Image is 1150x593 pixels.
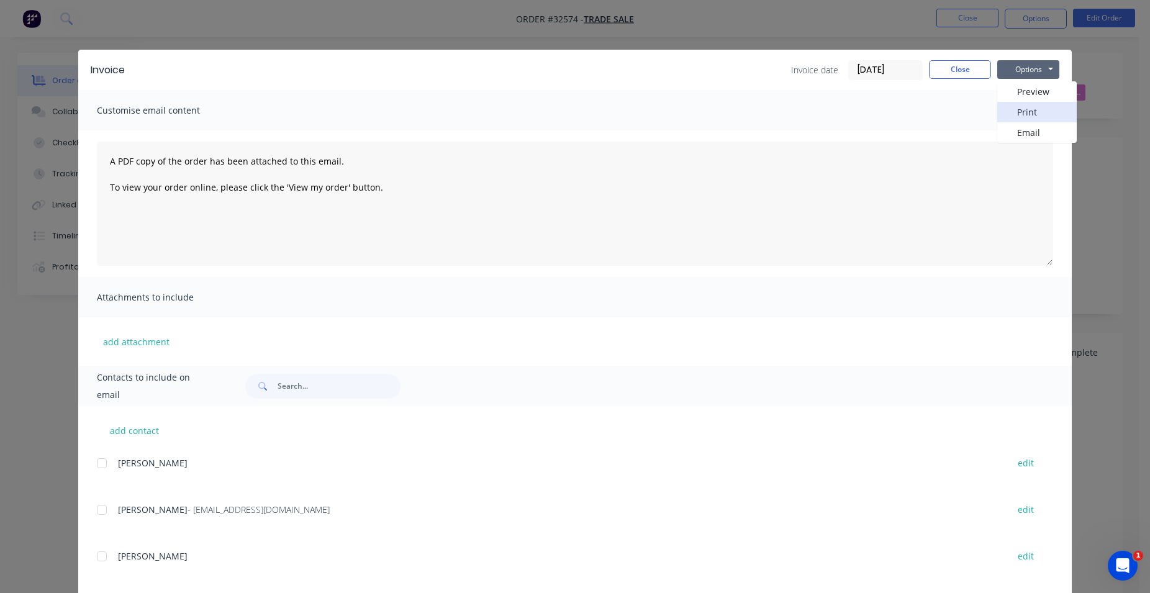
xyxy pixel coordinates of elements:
button: Options [997,60,1059,79]
button: Print [997,102,1077,122]
button: add attachment [97,332,176,351]
button: edit [1010,455,1041,471]
span: - [EMAIL_ADDRESS][DOMAIN_NAME] [188,504,330,515]
span: Attachments to include [97,289,233,306]
span: Contacts to include on email [97,369,214,404]
span: 1 [1133,551,1143,561]
span: Invoice date [791,63,838,76]
span: [PERSON_NAME] [118,457,188,469]
iframe: Intercom live chat [1108,551,1138,581]
button: add contact [97,421,171,440]
span: Customise email content [97,102,233,119]
button: Email [997,122,1077,143]
span: [PERSON_NAME] [118,504,188,515]
button: Close [929,60,991,79]
input: Search... [278,374,401,399]
span: [PERSON_NAME] [118,550,188,562]
button: edit [1010,548,1041,564]
textarea: A PDF copy of the order has been attached to this email. To view your order online, please click ... [97,142,1053,266]
button: Preview [997,81,1077,102]
button: edit [1010,501,1041,518]
div: Invoice [91,63,125,78]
